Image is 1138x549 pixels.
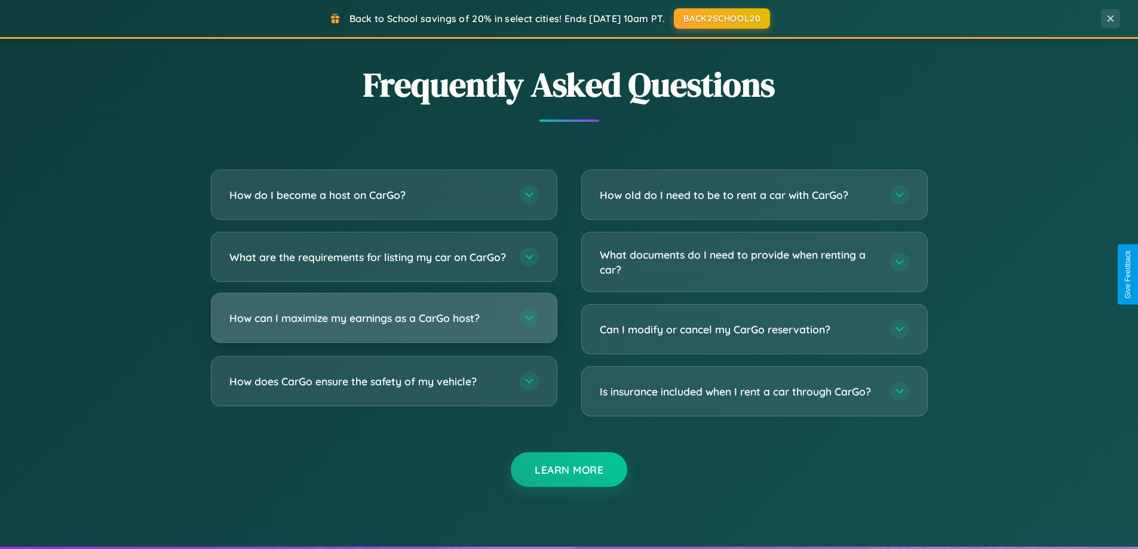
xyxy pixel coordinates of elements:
h3: Is insurance included when I rent a car through CarGo? [600,384,878,399]
h3: What are the requirements for listing my car on CarGo? [229,250,508,265]
h3: Can I modify or cancel my CarGo reservation? [600,322,878,337]
button: Learn More [511,452,627,487]
h3: How does CarGo ensure the safety of my vehicle? [229,374,508,389]
h3: How old do I need to be to rent a car with CarGo? [600,188,878,203]
h2: Frequently Asked Questions [211,62,928,108]
button: BACK2SCHOOL20 [674,8,770,29]
div: Give Feedback [1124,250,1132,299]
h3: How can I maximize my earnings as a CarGo host? [229,311,508,326]
h3: What documents do I need to provide when renting a car? [600,247,878,277]
h3: How do I become a host on CarGo? [229,188,508,203]
span: Back to School savings of 20% in select cities! Ends [DATE] 10am PT. [349,13,665,24]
